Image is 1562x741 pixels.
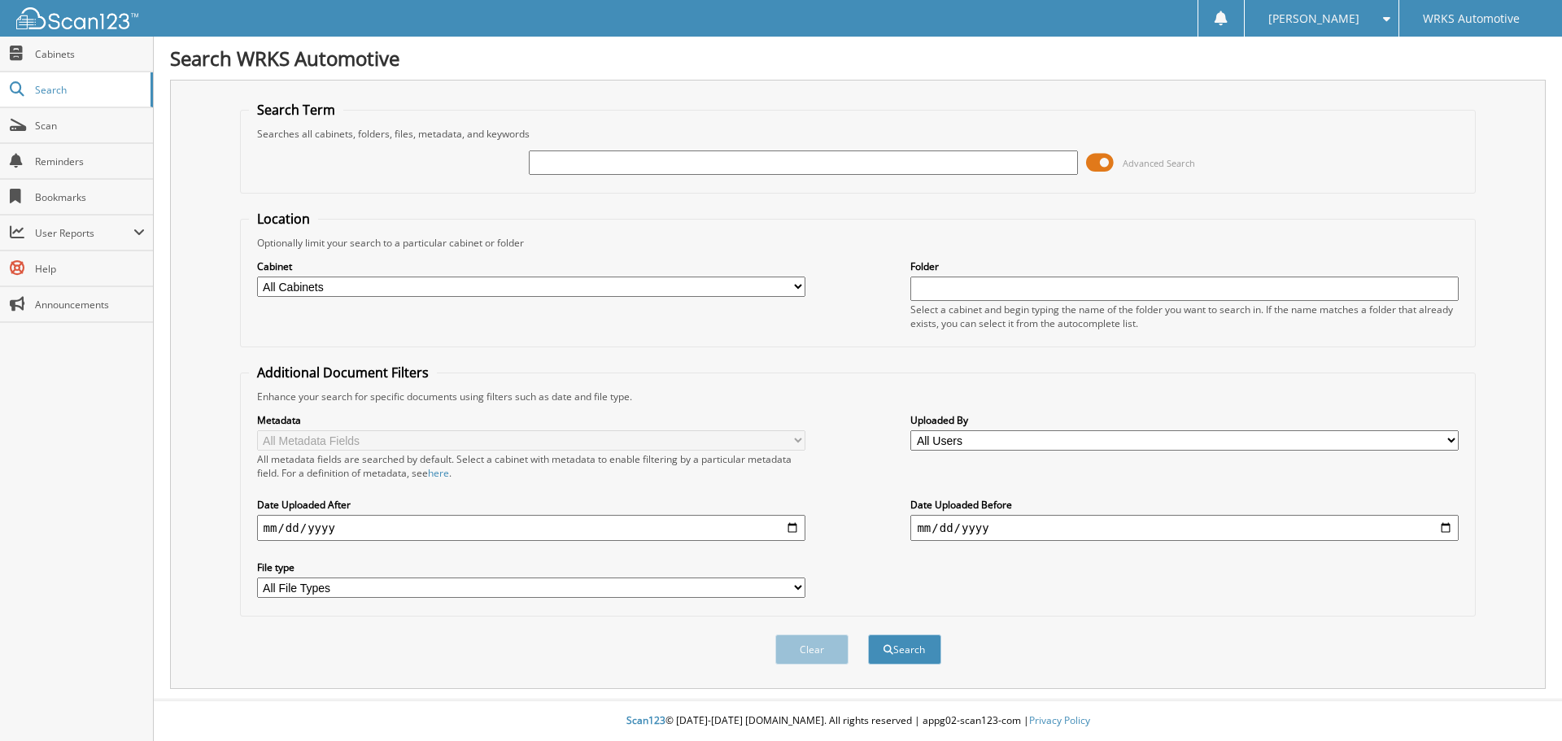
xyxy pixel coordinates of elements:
[16,7,138,29] img: scan123-logo-white.svg
[35,262,145,276] span: Help
[154,701,1562,741] div: © [DATE]-[DATE] [DOMAIN_NAME]. All rights reserved | appg02-scan123-com |
[249,101,343,119] legend: Search Term
[257,560,805,574] label: File type
[910,413,1459,427] label: Uploaded By
[257,515,805,541] input: start
[910,303,1459,330] div: Select a cabinet and begin typing the name of the folder you want to search in. If the name match...
[249,390,1468,403] div: Enhance your search for specific documents using filters such as date and file type.
[249,127,1468,141] div: Searches all cabinets, folders, files, metadata, and keywords
[1123,157,1195,169] span: Advanced Search
[249,364,437,381] legend: Additional Document Filters
[1423,14,1520,24] span: WRKS Automotive
[1029,713,1090,727] a: Privacy Policy
[257,452,805,480] div: All metadata fields are searched by default. Select a cabinet with metadata to enable filtering b...
[170,45,1546,72] h1: Search WRKS Automotive
[35,298,145,312] span: Announcements
[257,498,805,512] label: Date Uploaded After
[910,259,1459,273] label: Folder
[257,259,805,273] label: Cabinet
[35,119,145,133] span: Scan
[910,515,1459,541] input: end
[626,713,665,727] span: Scan123
[35,190,145,204] span: Bookmarks
[910,498,1459,512] label: Date Uploaded Before
[249,210,318,228] legend: Location
[868,634,941,665] button: Search
[35,83,142,97] span: Search
[35,226,133,240] span: User Reports
[257,413,805,427] label: Metadata
[249,236,1468,250] div: Optionally limit your search to a particular cabinet or folder
[775,634,849,665] button: Clear
[35,155,145,168] span: Reminders
[428,466,449,480] a: here
[1268,14,1359,24] span: [PERSON_NAME]
[35,47,145,61] span: Cabinets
